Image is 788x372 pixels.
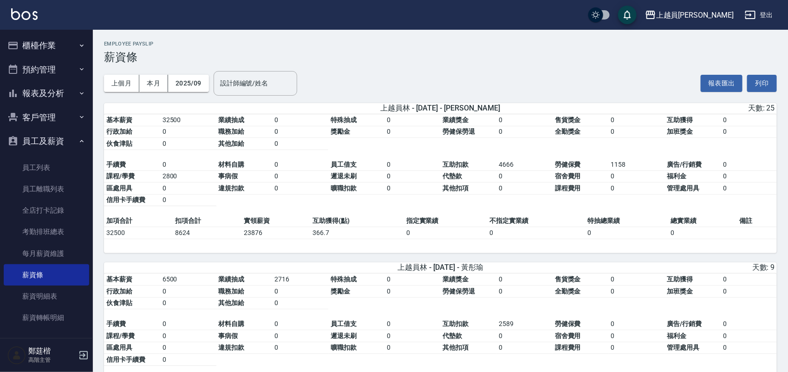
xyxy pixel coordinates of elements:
td: 0 [160,318,216,330]
span: 售貨獎金 [555,275,581,283]
span: 業績獎金 [443,275,469,283]
span: 行政加給 [106,128,132,135]
td: 0 [272,286,328,298]
td: 0 [272,342,328,354]
td: 0 [721,286,777,298]
span: 福利金 [667,332,687,339]
td: 0 [160,138,216,150]
span: 課程/學費 [106,172,135,180]
span: 互助獲得 [667,116,693,124]
td: 0 [384,330,441,342]
td: 0 [721,330,777,342]
td: 0 [272,183,328,195]
span: 互助扣款 [443,161,469,168]
span: 伙食津貼 [106,299,132,307]
span: 售貨獎金 [555,116,581,124]
td: 0 [669,227,737,239]
span: 違規扣款 [219,344,245,351]
button: 列印 [747,75,777,92]
td: 指定實業績 [404,215,487,227]
span: 曠職扣款 [331,184,357,192]
td: 0 [272,297,328,309]
td: 加項合計 [104,215,173,227]
td: 0 [384,114,441,126]
span: 其他加給 [219,140,245,147]
td: 0 [160,194,216,206]
span: 宿舍費用 [555,172,581,180]
span: 員工借支 [331,320,357,327]
span: 職務加給 [219,128,245,135]
span: 材料自購 [219,161,245,168]
td: 互助獲得(點) [310,215,404,227]
span: 遲退未刷 [331,172,357,180]
span: 獎勵金 [331,128,350,135]
td: 4666 [496,159,553,171]
img: Logo [11,8,38,20]
td: 0 [272,318,328,330]
span: 曠職扣款 [331,344,357,351]
span: 行政加給 [106,287,132,295]
span: 員工借支 [331,161,357,168]
a: 員工離職列表 [4,178,89,200]
td: 特抽總業績 [585,215,668,227]
button: 預約管理 [4,58,89,82]
td: 0 [721,159,777,171]
span: 課程/學費 [106,332,135,339]
button: save [618,6,637,24]
td: 32500 [104,227,173,239]
td: 0 [721,170,777,183]
td: 0 [721,274,777,286]
td: 0 [404,227,487,239]
button: 商品管理 [4,333,89,357]
span: 事病假 [219,172,238,180]
span: 課程費用 [555,184,581,192]
span: 信用卡手續費 [106,356,145,363]
td: 2589 [496,318,553,330]
button: 員工及薪資 [4,129,89,153]
a: 考勤排班總表 [4,221,89,242]
span: 伙食津貼 [106,140,132,147]
td: 0 [496,170,553,183]
span: 管理處用具 [667,344,700,351]
td: 0 [384,183,441,195]
td: 0 [496,183,553,195]
div: 上越員[PERSON_NAME] [656,9,734,21]
span: 勞健保勞退 [443,287,475,295]
span: 材料自購 [219,320,245,327]
h5: 鄭莛楷 [28,346,76,356]
span: 獎勵金 [331,287,350,295]
div: 天數: 9 [554,263,775,273]
span: 勞健保費 [555,161,581,168]
div: 天數: 25 [554,104,775,113]
a: 員工列表 [4,157,89,178]
td: 0 [272,170,328,183]
span: 基本薪資 [106,275,132,283]
button: 2025/09 [168,75,209,92]
td: 0 [160,342,216,354]
span: 遲退未刷 [331,332,357,339]
button: 本月 [139,75,168,92]
a: 薪資明細表 [4,286,89,307]
td: 1158 [609,159,665,171]
td: 0 [160,330,216,342]
span: 手續費 [106,161,126,168]
td: 2800 [160,170,216,183]
td: 0 [272,159,328,171]
td: 0 [721,318,777,330]
td: 2716 [272,274,328,286]
button: 客戶管理 [4,105,89,130]
span: 其他加給 [219,299,245,307]
td: 總實業績 [669,215,737,227]
span: 業績抽成 [219,275,245,283]
span: 代墊款 [443,172,462,180]
td: 0 [272,330,328,342]
td: 23876 [241,227,310,239]
td: 0 [160,126,216,138]
span: 加班獎金 [667,287,693,295]
span: 信用卡手續費 [106,196,145,203]
td: 0 [272,126,328,138]
td: 8624 [173,227,241,239]
td: 不指定實業績 [487,215,585,227]
td: 366.7 [310,227,404,239]
button: 上越員[PERSON_NAME] [641,6,737,25]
